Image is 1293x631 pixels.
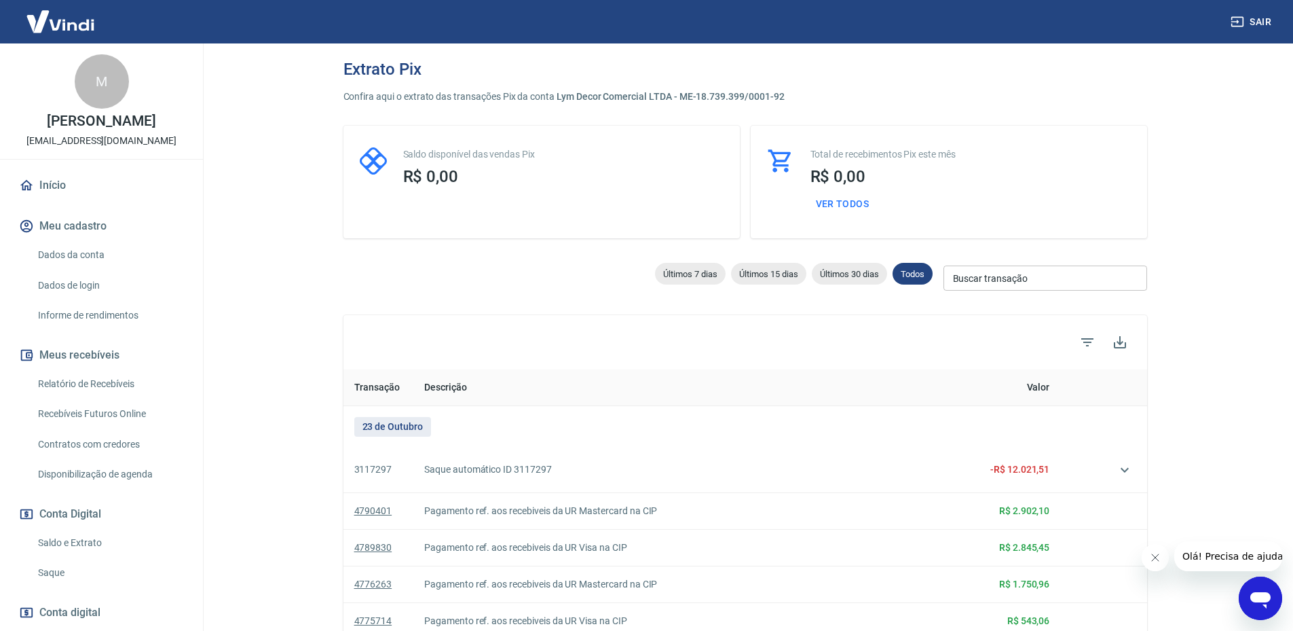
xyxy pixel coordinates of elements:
a: Disponibilização de agenda [33,461,187,488]
a: Recebíveis Futuros Online [33,400,187,428]
p: Saque automático ID 3117297 [424,463,893,477]
iframe: Mensagem da empresa [1174,541,1282,571]
span: R$ 543,06 [1007,615,1050,626]
span: R$ 2.902,10 [999,505,1049,516]
a: Início [16,170,187,200]
a: 4776263 [354,579,392,590]
span: Últimos 30 dias [812,269,887,279]
iframe: Fechar mensagem [1142,544,1169,571]
p: Total de recebimentos Pix este mês [810,147,1131,162]
p: 23 de Outubro [362,420,423,434]
p: Pagamento ref. aos recebiveis da UR Visa na CIP [424,614,893,628]
p: Saldo disponível das vendas Pix [403,147,724,162]
span: Lym Decor Comercial LTDA - ME - 18.739.399/0001-92 [557,91,785,102]
button: Sair [1228,10,1277,35]
p: [PERSON_NAME] [47,114,155,128]
a: Saldo e Extrato [33,529,187,557]
a: Contratos com credores [33,431,187,458]
a: 4790401 [354,505,392,516]
a: Conta digital [16,598,187,628]
h3: Extrato Pix [343,60,421,79]
div: Últimos 30 dias [812,263,887,285]
span: R$ 0,00 [403,167,459,186]
div: M [75,54,129,109]
p: Pagamento ref. aos recebiveis da UR Mastercard na CIP [424,577,893,592]
th: Transação [343,369,414,406]
a: Saque [33,559,187,587]
p: Pagamento ref. aos recebiveis da UR Mastercard na CIP [424,504,893,518]
th: Descrição [413,369,904,406]
button: Meus recebíveis [16,340,187,370]
a: Relatório de Recebíveis [33,370,187,398]
a: Informe de rendimentos [33,302,187,329]
span: Últimos 7 dias [655,269,726,279]
p: Confira aqui o extrato das transações Pix da conta [343,90,1147,104]
a: 4789830 [354,542,392,553]
span: Todos [893,269,933,279]
a: Dados de login [33,272,187,300]
span: R$ 1.750,96 [999,579,1049,590]
div: Últimos 7 dias [655,263,726,285]
span: Últimos 15 dias [731,269,806,279]
span: -R$ 12.021,51 [990,464,1049,475]
button: Conta Digital [16,499,187,529]
button: Ver todos [810,192,875,217]
p: [EMAIL_ADDRESS][DOMAIN_NAME] [26,134,176,148]
p: Pagamento ref. aos recebiveis da UR Visa na CIP [424,541,893,555]
iframe: Botão para abrir a janela de mensagens [1239,577,1282,620]
span: Filtros [1071,326,1104,359]
span: Conta digital [39,603,100,622]
span: Olá! Precisa de ajuda? [8,10,114,20]
img: Vindi [16,1,105,42]
th: Valor [904,369,1060,406]
button: Meu cadastro [16,211,187,241]
div: Últimos 15 dias [731,263,806,285]
a: Dados da conta [33,241,187,269]
div: Todos [893,263,933,285]
a: 3117297 [354,464,392,475]
button: Exportar extrato [1104,326,1136,359]
span: R$ 0,00 [810,167,866,186]
a: 4775714 [354,615,392,626]
span: R$ 2.845,45 [999,542,1049,553]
